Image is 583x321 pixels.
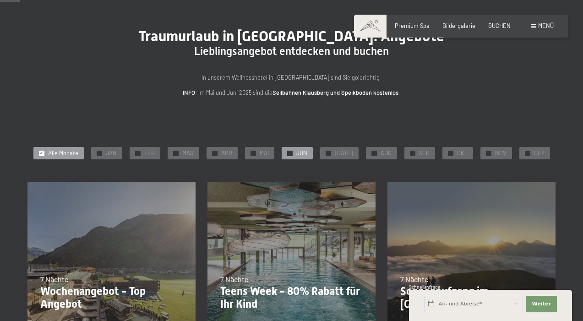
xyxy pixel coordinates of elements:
[183,89,195,96] strong: INFO
[457,149,468,158] span: OKT
[532,300,551,308] span: Weiter
[109,88,475,97] p: : Im Mai und Juni 2025 sind die .
[48,149,78,158] span: Alle Monate
[220,285,363,311] p: Teens Week - 80% Rabatt für Ihr Kind
[488,22,511,29] a: BUCHEN
[213,151,216,156] span: ✓
[419,149,430,158] span: SEP
[409,284,441,290] span: Schnellanfrage
[372,151,376,156] span: ✓
[411,151,414,156] span: ✓
[288,151,291,156] span: ✓
[221,149,232,158] span: APR
[534,149,545,158] span: DEZ
[272,89,398,96] strong: Seilbahnen Klausberg und Speikboden kostenlos
[395,22,430,29] a: Premium Spa
[40,285,183,311] p: Wochenangebot - Top Angebot
[220,275,249,283] span: 7 Nächte
[260,149,269,158] span: MAI
[400,275,429,283] span: 7 Nächte
[526,151,529,156] span: ✓
[495,149,507,158] span: NOV
[40,275,69,283] span: 7 Nächte
[106,149,117,158] span: JAN
[98,151,101,156] span: ✓
[296,149,307,158] span: JUN
[139,27,444,45] span: Traumurlaub in [GEOGRAPHIC_DATA]: Angebote
[400,285,543,311] p: Sonnenaufgang im [GEOGRAPHIC_DATA]
[251,151,255,156] span: ✓
[174,151,177,156] span: ✓
[335,149,353,158] span: [DATE]
[109,73,475,82] p: In unserem Wellnesshotel in [GEOGRAPHIC_DATA] sind Sie goldrichtig.
[442,22,475,29] a: Bildergalerie
[327,151,330,156] span: ✓
[381,149,392,158] span: AUG
[136,151,139,156] span: ✓
[144,149,155,158] span: FEB
[538,22,554,29] span: Menü
[182,149,194,158] span: MAR
[194,45,389,58] span: Lieblingsangebot entdecken und buchen
[40,151,43,156] span: ✓
[449,151,452,156] span: ✓
[526,296,557,312] button: Weiter
[487,151,490,156] span: ✓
